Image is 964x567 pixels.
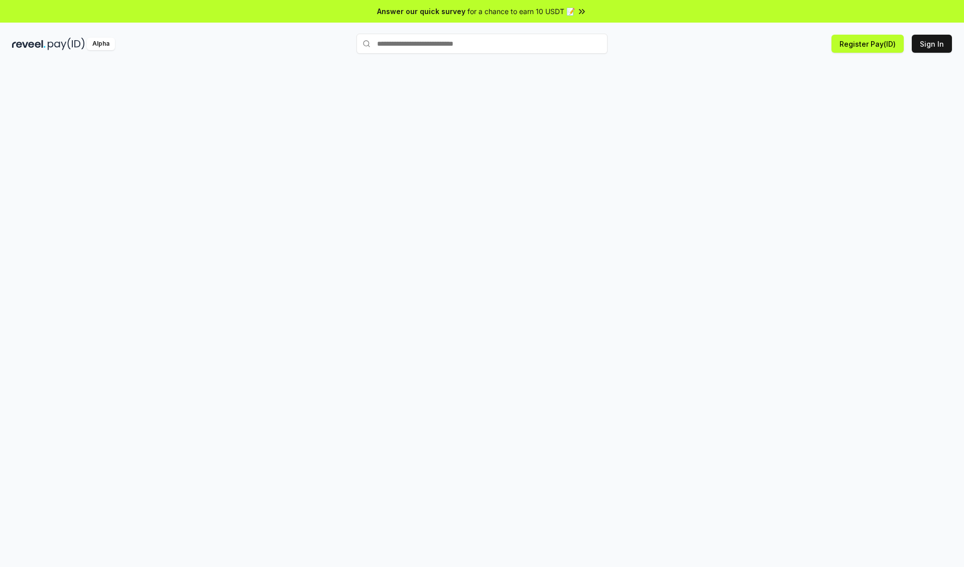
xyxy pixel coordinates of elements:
img: reveel_dark [12,38,46,50]
span: Answer our quick survey [377,6,465,17]
button: Sign In [912,35,952,53]
button: Register Pay(ID) [831,35,904,53]
span: for a chance to earn 10 USDT 📝 [467,6,575,17]
img: pay_id [48,38,85,50]
div: Alpha [87,38,115,50]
